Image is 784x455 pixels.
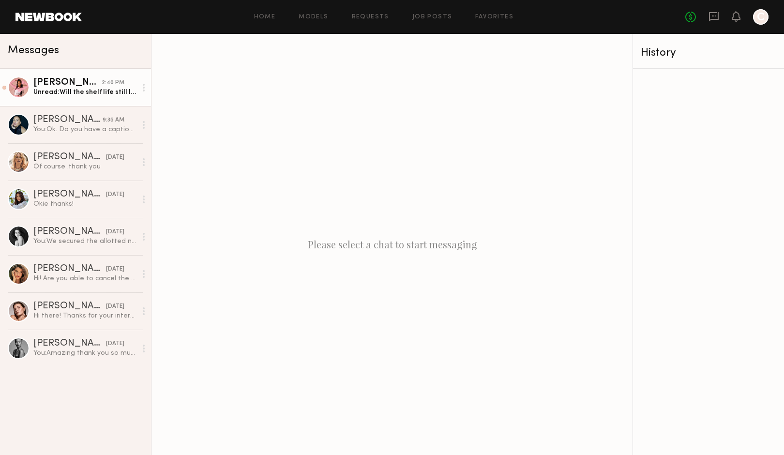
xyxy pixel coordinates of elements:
div: [DATE] [106,153,124,162]
a: C [753,9,769,25]
div: History [641,47,776,59]
div: [PERSON_NAME] [33,115,103,125]
div: [DATE] [106,190,124,199]
div: [DATE] [106,227,124,237]
a: Favorites [475,14,513,20]
div: [PERSON_NAME] [33,302,106,311]
div: [DATE] [106,302,124,311]
a: Home [254,14,276,20]
div: [PERSON_NAME] [33,152,106,162]
a: Job Posts [412,14,452,20]
div: [PERSON_NAME] [33,78,102,88]
a: Models [299,14,328,20]
div: You: We secured the allotted number of partnerships. I will reach out if we need additional conte... [33,237,136,246]
a: Requests [352,14,389,20]
div: Please select a chat to start messaging [151,34,633,455]
span: Messages [8,45,59,56]
div: [PERSON_NAME] [33,339,106,349]
div: Hi there! Thanks for your interest :) Is there any flexibility in the budget? Typically for an ed... [33,311,136,320]
div: Of course .thank you [33,162,136,171]
div: [PERSON_NAME] [33,190,106,199]
div: 9:35 AM [103,116,124,125]
div: Hi! Are you able to cancel the job please? Just want to make sure you don’t send products my way.... [33,274,136,283]
div: [PERSON_NAME] [33,264,106,274]
div: Unread: Will the shelf life still last if it’s open like this or should I keep it refrigerated? [33,88,136,97]
div: 2:40 PM [102,78,124,88]
div: You: Amazing thank you so much [PERSON_NAME] [33,349,136,358]
div: Okie thanks! [33,199,136,209]
div: You: Ok. Do you have a caption in mind? [33,125,136,134]
div: [DATE] [106,265,124,274]
div: [PERSON_NAME] [33,227,106,237]
div: [DATE] [106,339,124,349]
